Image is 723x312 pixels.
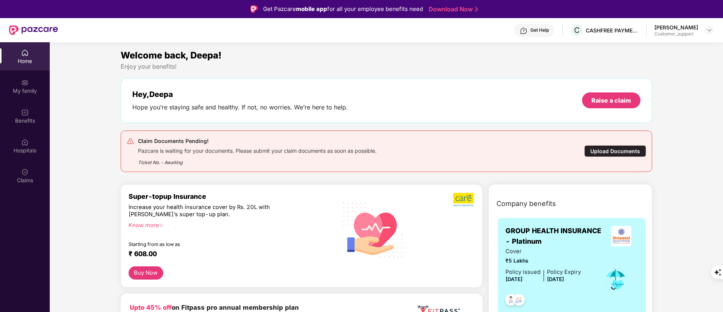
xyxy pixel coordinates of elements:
[296,5,327,12] strong: mobile app
[9,25,58,35] img: New Pazcare Logo
[586,27,639,34] div: CASHFREE PAYMENTS INDIA PVT. LTD.
[475,5,478,13] img: Stroke
[250,5,258,13] img: Logo
[530,27,549,33] div: Get Help
[706,27,712,33] img: svg+xml;base64,PHN2ZyBpZD0iRHJvcGRvd24tMzJ4MzIiIHhtbG5zPSJodHRwOi8vd3d3LnczLm9yZy8yMDAwL3N2ZyIgd2...
[429,5,476,13] a: Download Now
[654,31,698,37] div: Customer_support
[263,5,423,14] div: Get Pazcare for all your employee benefits need
[520,27,527,35] img: svg+xml;base64,PHN2ZyBpZD0iSGVscC0zMngzMiIgeG1sbnM9Imh0dHA6Ly93d3cudzMub3JnLzIwMDAvc3ZnIiB3aWR0aD...
[574,26,580,35] span: C
[654,24,698,31] div: [PERSON_NAME]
